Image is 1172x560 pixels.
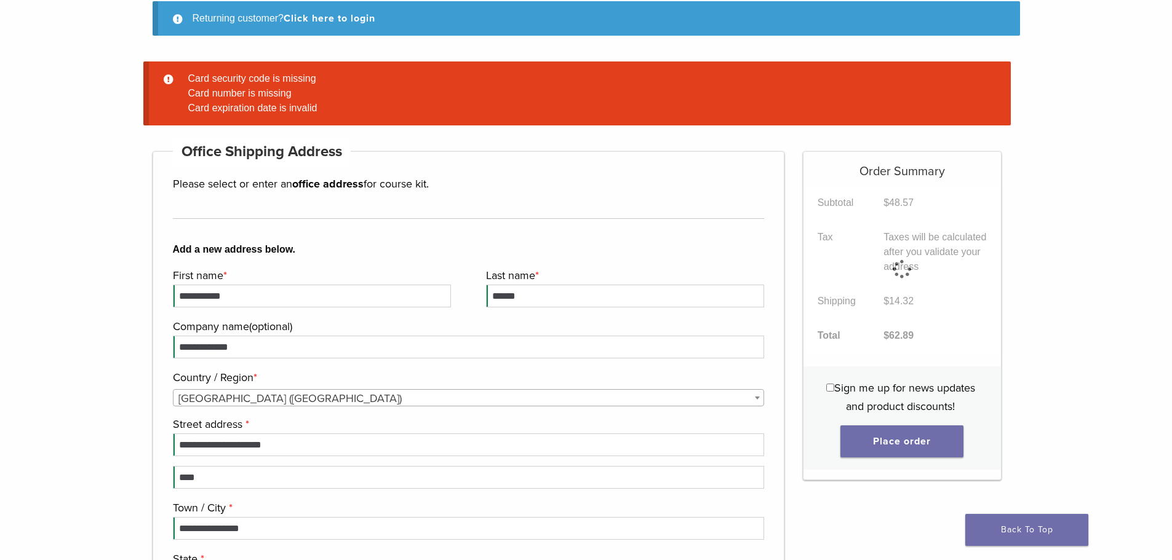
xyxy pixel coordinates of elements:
h5: Order Summary [803,152,1001,179]
label: Country / Region [173,368,762,387]
h4: Office Shipping Address [173,137,351,167]
input: Sign me up for news updates and product discounts! [826,384,834,392]
label: Street address [173,415,762,433]
label: First name [173,266,448,285]
span: (optional) [249,320,292,333]
button: Place order [840,425,963,457]
label: Last name [486,266,761,285]
span: Country / Region [173,389,765,406]
b: Add a new address below. [173,242,765,257]
li: Card number is missing [183,86,991,101]
li: Card security code is missing [183,71,991,86]
span: United States (US) [173,390,764,407]
label: Company name [173,317,762,336]
p: Please select or enter an for course kit. [173,175,765,193]
li: Card expiration date is invalid [183,101,991,116]
a: Click here to login [284,12,375,25]
a: Back To Top [965,514,1088,546]
span: Sign me up for news updates and product discounts! [834,381,975,413]
label: Town / City [173,499,762,517]
strong: office address [292,177,364,191]
div: Returning customer? [153,1,1020,36]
